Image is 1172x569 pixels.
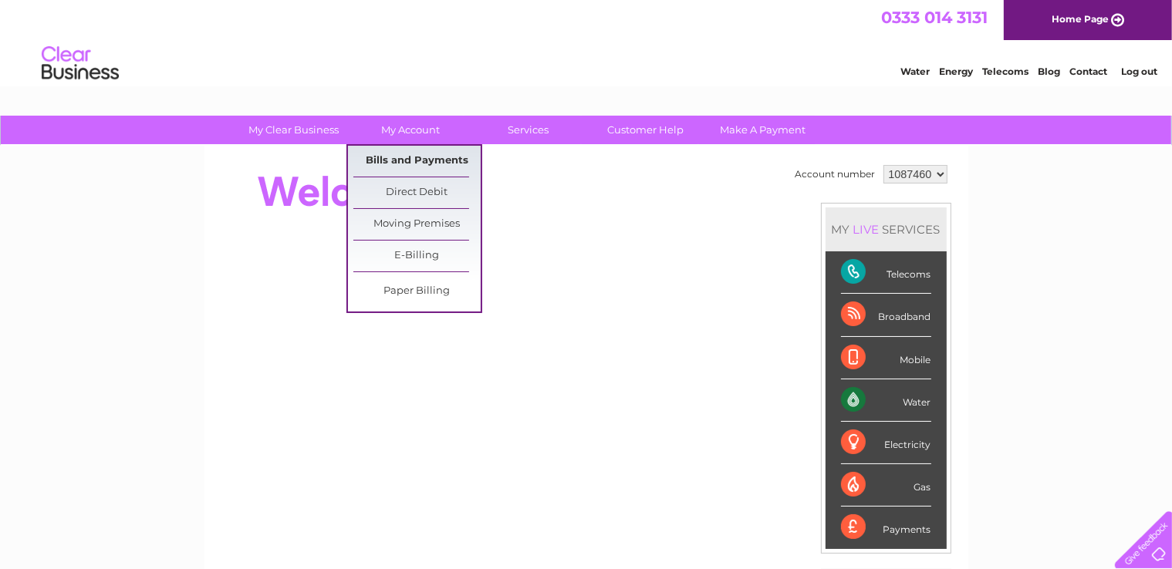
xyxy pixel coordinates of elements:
a: Services [464,116,592,144]
a: Blog [1038,66,1060,77]
img: logo.png [41,40,120,87]
div: Payments [841,507,931,548]
a: Customer Help [582,116,709,144]
a: My Account [347,116,475,144]
a: Bills and Payments [353,146,481,177]
a: E-Billing [353,241,481,271]
div: Clear Business is a trading name of Verastar Limited (registered in [GEOGRAPHIC_DATA] No. 3667643... [222,8,951,75]
a: Telecoms [982,66,1028,77]
a: Make A Payment [699,116,826,144]
div: Telecoms [841,251,931,294]
div: MY SERVICES [826,207,947,251]
a: Moving Premises [353,209,481,240]
td: Account number [792,161,880,187]
div: Mobile [841,337,931,379]
a: My Clear Business [230,116,357,144]
a: Paper Billing [353,276,481,307]
a: Log out [1121,66,1157,77]
div: Gas [841,464,931,507]
a: 0333 014 3131 [881,8,988,27]
div: Broadband [841,294,931,336]
div: Electricity [841,422,931,464]
a: Energy [939,66,973,77]
a: Direct Debit [353,177,481,208]
div: Water [841,379,931,422]
a: Water [900,66,930,77]
a: Contact [1069,66,1107,77]
div: LIVE [850,222,883,237]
